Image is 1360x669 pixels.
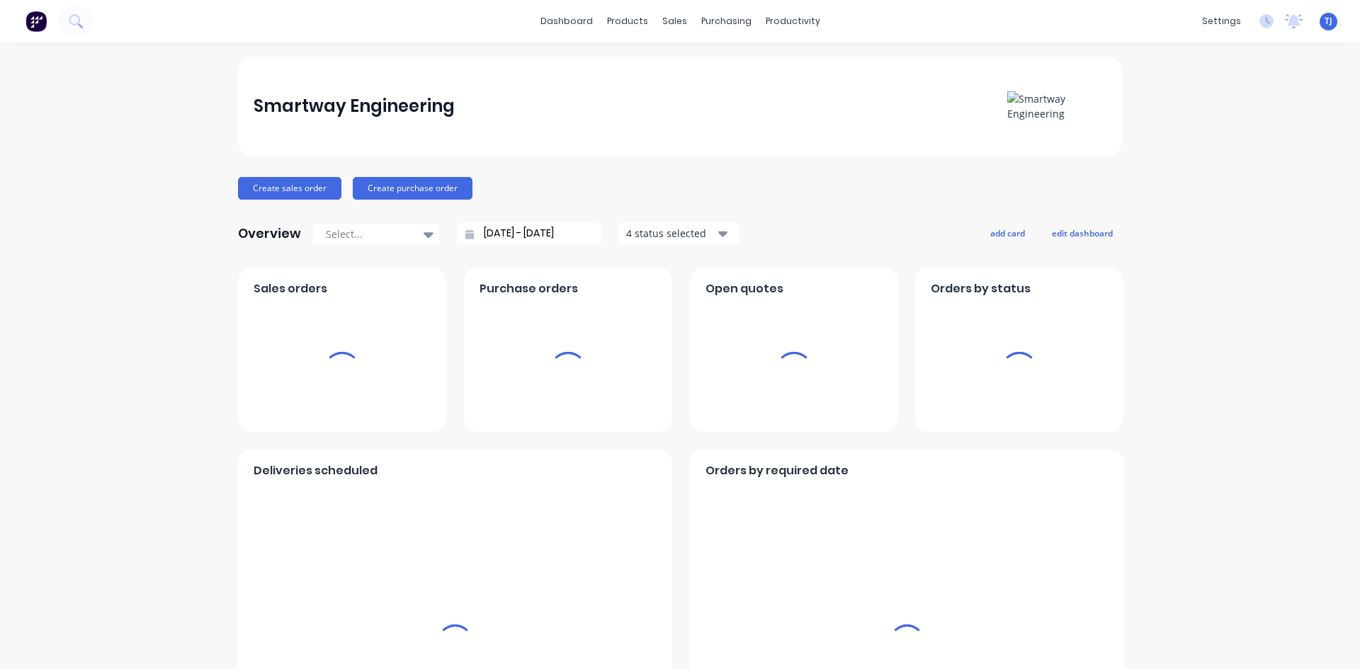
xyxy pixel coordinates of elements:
button: Create purchase order [353,177,472,200]
span: Orders by required date [705,462,849,479]
div: 4 status selected [626,226,715,241]
span: Purchase orders [480,280,578,297]
span: Deliveries scheduled [254,462,378,479]
span: Open quotes [705,280,783,297]
div: productivity [759,11,827,32]
a: dashboard [533,11,600,32]
img: Factory [25,11,47,32]
div: purchasing [694,11,759,32]
button: edit dashboard [1043,224,1122,242]
div: Overview [238,219,301,248]
span: Orders by status [931,280,1031,297]
button: Create sales order [238,177,341,200]
div: Smartway Engineering [254,92,455,120]
div: products [600,11,655,32]
button: 4 status selected [618,223,739,244]
span: Sales orders [254,280,327,297]
span: TJ [1325,15,1332,28]
div: sales [655,11,694,32]
img: Smartway Engineering [1007,91,1106,121]
button: add card [981,224,1034,242]
div: settings [1195,11,1248,32]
